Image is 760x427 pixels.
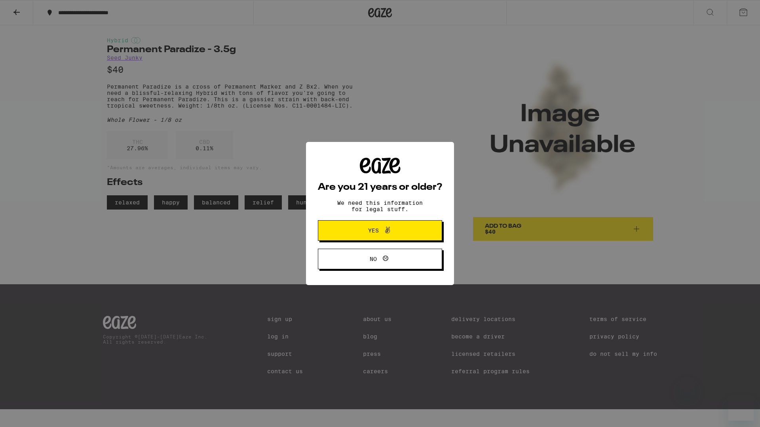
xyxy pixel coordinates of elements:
[331,200,429,212] p: We need this information for legal stuff.
[728,395,754,421] iframe: Button to launch messaging window
[368,228,379,233] span: Yes
[318,183,442,192] h2: Are you 21 years or older?
[370,256,377,262] span: No
[318,220,442,241] button: Yes
[318,249,442,269] button: No
[679,376,695,392] iframe: Close message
